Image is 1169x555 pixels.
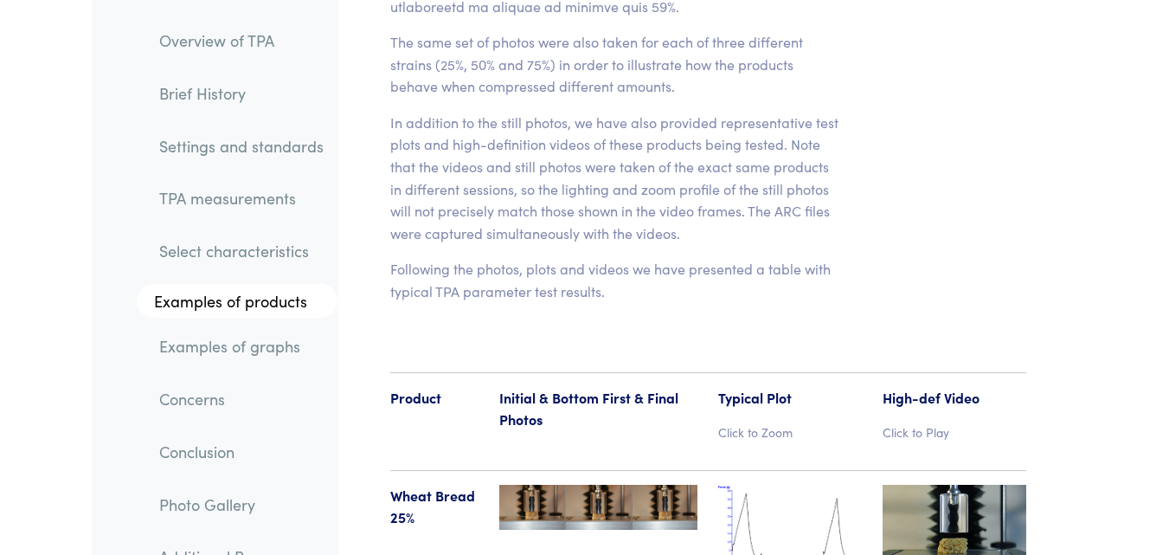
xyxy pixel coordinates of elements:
[883,387,1026,410] p: High-def Video
[145,484,337,524] a: Photo Gallery
[883,423,1026,442] p: Click to Play
[499,485,697,530] img: wheat_bread-25-123-tpa.jpg
[145,326,337,366] a: Examples of graphs
[390,258,841,302] p: Following the photos, plots and videos we have presented a table with typical TPA parameter test ...
[499,387,697,431] p: Initial & Bottom First & Final Photos
[390,31,841,98] p: The same set of photos were also taken for each of three different strains (25%, 50% and 75%) in ...
[145,432,337,472] a: Conclusion
[145,178,337,218] a: TPA measurements
[390,112,841,245] p: In addition to the still photos, we have also provided representative test plots and high-definit...
[145,126,337,165] a: Settings and standards
[145,379,337,419] a: Concerns
[145,21,337,61] a: Overview of TPA
[145,231,337,271] a: Select characteristics
[718,423,862,442] p: Click to Zoom
[137,284,337,319] a: Examples of products
[718,387,862,410] p: Typical Plot
[390,485,479,529] p: Wheat Bread 25%
[390,387,479,410] p: Product
[145,74,337,113] a: Brief History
